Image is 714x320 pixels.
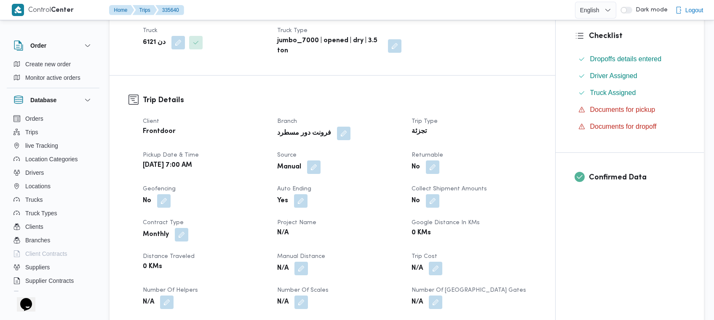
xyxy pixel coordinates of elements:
span: Truck Type [277,28,308,33]
span: Driver Assigned [590,71,637,81]
span: Returnable [412,152,443,158]
button: Monitor active orders [10,71,96,84]
span: Trucks [25,195,43,205]
span: Documents for dropoff [590,122,657,132]
iframe: chat widget [8,286,35,312]
b: Center [51,7,74,14]
button: Documents for pickup [575,103,685,117]
button: Database [13,95,93,105]
span: Source [277,152,297,158]
span: Branches [25,235,50,245]
button: Orders [10,112,96,125]
b: No [412,162,420,172]
span: Dark mode [632,7,668,14]
button: Client Contracts [10,247,96,260]
button: 335640 [155,5,184,15]
h3: Database [30,95,56,105]
span: Client [143,119,159,124]
span: Drivers [25,168,44,178]
span: Client Contracts [25,249,67,259]
div: Order [7,57,99,88]
span: Auto Ending [277,186,311,192]
span: Create new order [25,59,71,69]
span: Logout [685,5,703,15]
button: Documents for dropoff [575,120,685,133]
b: No [143,196,151,206]
span: Number of Helpers [143,287,198,293]
button: Locations [10,179,96,193]
span: Collect Shipment Amounts [412,186,487,192]
span: Truck Types [25,208,57,218]
b: تجزئة [412,127,427,137]
button: Create new order [10,57,96,71]
button: Order [13,41,93,51]
button: Home [109,5,134,15]
span: Truck Assigned [590,89,636,96]
span: Driver Assigned [590,72,637,79]
span: Dropoffs details entered [590,55,662,62]
button: Truck Assigned [575,86,685,100]
button: Driver Assigned [575,69,685,83]
span: Suppliers [25,262,50,272]
button: Devices [10,287,96,301]
button: Clients [10,220,96,233]
h3: Checklist [589,30,685,42]
span: Pickup date & time [143,152,199,158]
button: Branches [10,233,96,247]
span: Documents for dropoff [590,123,657,130]
b: دن 6121 [143,38,166,48]
span: Geofencing [143,186,176,192]
div: Database [7,112,99,295]
span: Manual Distance [277,254,325,259]
span: Orders [25,114,43,124]
button: Truck Types [10,206,96,220]
span: Truck [143,28,158,33]
button: Dropoffs details entered [575,52,685,66]
b: N/A [143,297,154,307]
img: X8yXhbKr1z7QwAAAABJRU5ErkJggg== [12,4,24,16]
b: N/A [277,228,289,238]
b: 0 KMs [143,262,162,272]
button: live Tracking [10,139,96,152]
span: Documents for pickup [590,105,655,115]
button: Drivers [10,166,96,179]
span: Trips [25,127,38,137]
span: Documents for pickup [590,106,655,113]
b: N/A [277,297,289,307]
button: Location Categories [10,152,96,166]
b: [DATE] 7:00 AM [143,160,192,171]
b: 0 KMs [412,228,431,238]
h3: Confirmed Data [589,172,685,183]
b: N/A [277,263,289,274]
span: Monitor active orders [25,73,80,83]
b: Manual [277,162,301,172]
b: فرونت دور مسطرد [277,128,331,138]
span: Devices [25,289,46,299]
span: Google distance in KMs [412,220,480,225]
b: Monthly [143,230,169,240]
span: Location Categories [25,154,78,164]
span: Dropoffs details entered [590,54,662,64]
b: N/A [412,297,423,307]
span: Contract Type [143,220,184,225]
b: No [412,196,420,206]
span: Clients [25,222,43,232]
h3: Order [30,41,46,51]
button: Trips [10,125,96,139]
b: Yes [277,196,288,206]
span: Trip Cost [412,254,437,259]
b: jumbo_7000 | opened | dry | 3.5 ton [277,36,382,56]
h3: Trip Details [143,95,536,106]
span: Branch [277,119,297,124]
button: Trucks [10,193,96,206]
span: Project Name [277,220,316,225]
button: Trips [133,5,157,15]
span: Number of [GEOGRAPHIC_DATA] Gates [412,287,526,293]
span: Number of Scales [277,287,329,293]
b: N/A [412,263,423,274]
span: Trip Type [412,119,438,124]
b: Frontdoor [143,127,176,137]
button: Supplier Contracts [10,274,96,287]
span: Truck Assigned [590,88,636,98]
